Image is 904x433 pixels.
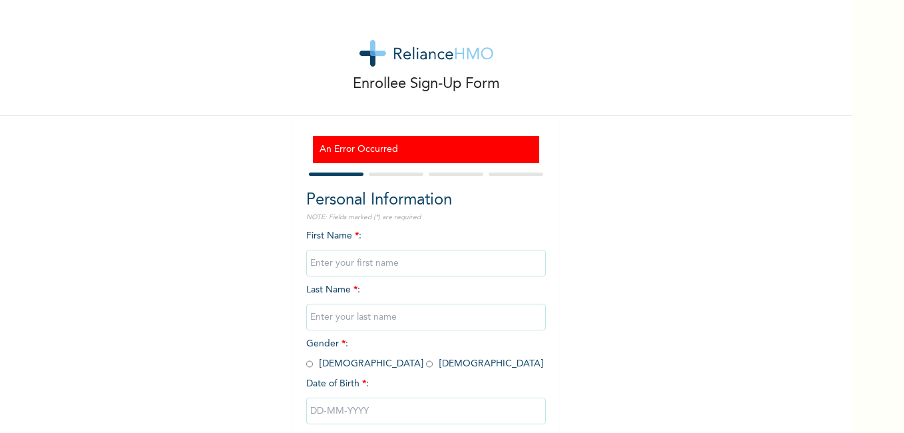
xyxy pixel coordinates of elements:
[306,398,546,424] input: DD-MM-YYYY
[359,40,493,67] img: logo
[306,250,546,276] input: Enter your first name
[306,231,546,268] span: First Name :
[306,285,546,322] span: Last Name :
[306,304,546,330] input: Enter your last name
[306,339,543,368] span: Gender : [DEMOGRAPHIC_DATA] [DEMOGRAPHIC_DATA]
[320,143,533,157] h3: An Error Occurred
[306,377,369,391] span: Date of Birth :
[306,189,546,213] h2: Personal Information
[353,73,500,95] p: Enrollee Sign-Up Form
[306,213,546,222] p: NOTE: Fields marked (*) are required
